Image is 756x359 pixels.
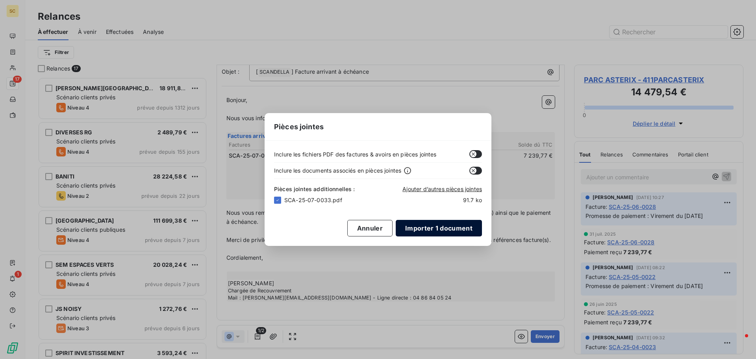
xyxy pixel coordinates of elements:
span: Ajouter d’autres pièces jointes [402,186,482,192]
span: Pièces jointes additionnelles : [274,185,355,193]
span: SCA-25-07-0033.pdf [284,196,435,204]
iframe: Intercom live chat [729,332,748,351]
span: 91.7 ko [435,196,482,204]
span: Inclure les fichiers PDF des factures & avoirs en pièces jointes [274,150,437,158]
button: Annuler [347,220,393,236]
span: Inclure les documents associés en pièces jointes [274,166,401,175]
button: Importer 1 document [396,220,482,236]
span: Pièces jointes [274,121,324,132]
